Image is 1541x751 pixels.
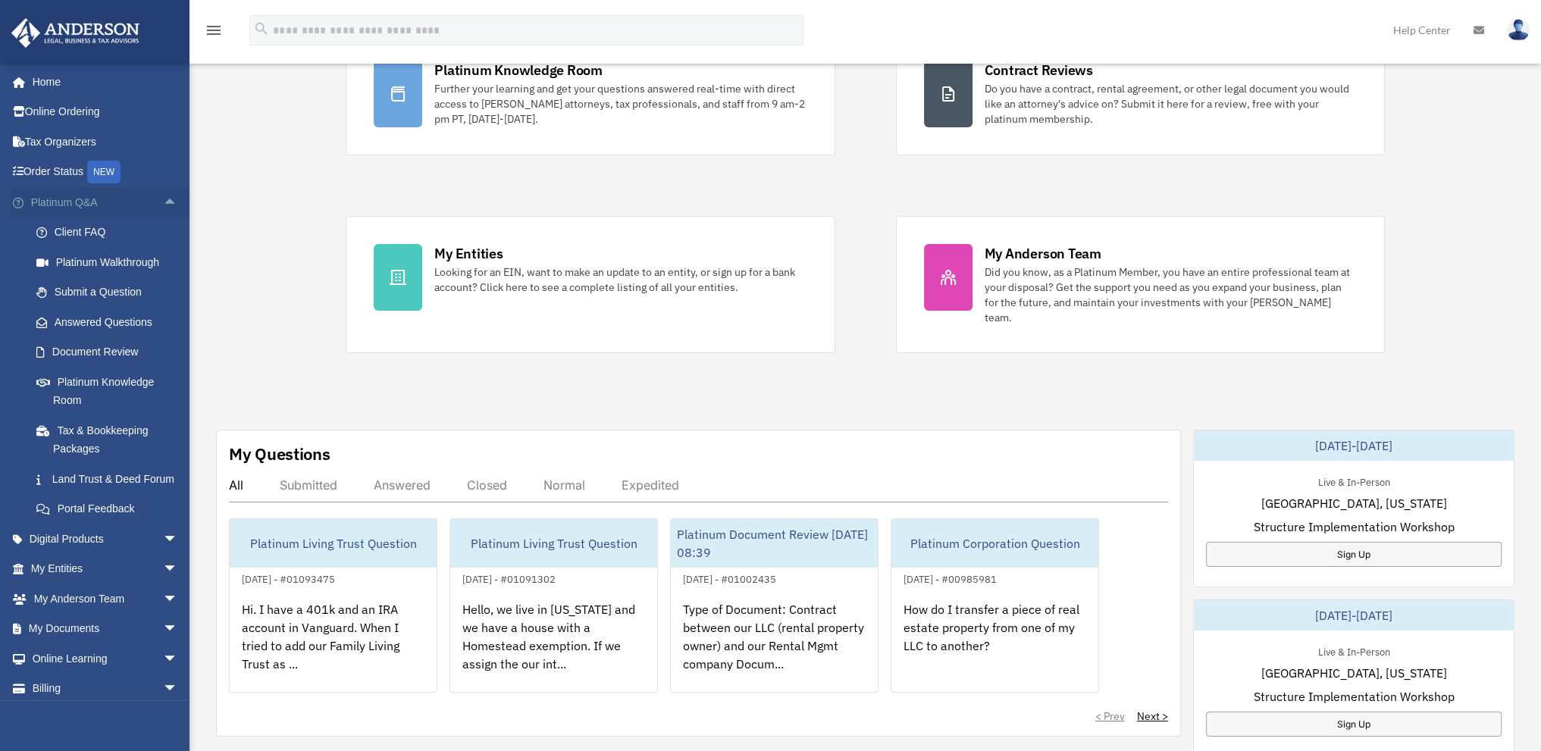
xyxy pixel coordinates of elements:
span: [GEOGRAPHIC_DATA], [US_STATE] [1261,494,1446,512]
div: Expedited [622,477,679,493]
div: Normal [543,477,585,493]
a: Platinum Corporation Question[DATE] - #00985981How do I transfer a piece of real estate property ... [891,518,1099,693]
a: My Anderson Teamarrow_drop_down [11,584,201,614]
div: Live & In-Person [1305,643,1402,659]
span: arrow_drop_down [163,643,193,674]
a: Submit a Question [21,277,201,308]
div: Did you know, as a Platinum Member, you have an entire professional team at your disposal? Get th... [985,264,1357,325]
a: My Documentsarrow_drop_down [11,614,201,644]
a: My Anderson Team Did you know, as a Platinum Member, you have an entire professional team at your... [896,216,1385,353]
a: Sign Up [1206,712,1502,737]
div: [DATE] - #01002435 [671,570,788,586]
div: [DATE]-[DATE] [1194,430,1514,461]
span: arrow_drop_down [163,524,193,555]
img: User Pic [1507,19,1530,41]
span: [GEOGRAPHIC_DATA], [US_STATE] [1261,664,1446,682]
span: arrow_drop_down [163,614,193,645]
img: Anderson Advisors Platinum Portal [7,18,144,48]
a: My Entities Looking for an EIN, want to make an update to an entity, or sign up for a bank accoun... [346,216,835,353]
span: arrow_drop_up [163,187,193,218]
a: Digital Productsarrow_drop_down [11,524,201,554]
div: My Questions [229,443,330,465]
a: My Entitiesarrow_drop_down [11,554,201,584]
a: Online Ordering [11,97,201,127]
a: Tax & Bookkeeping Packages [21,415,201,464]
div: How do I transfer a piece of real estate property from one of my LLC to another? [891,588,1098,706]
span: arrow_drop_down [163,584,193,615]
div: [DATE] - #01093475 [230,570,347,586]
a: Platinum Living Trust Question[DATE] - #01091302Hello, we live in [US_STATE] and we have a house ... [449,518,658,693]
div: [DATE] - #01091302 [450,570,568,586]
a: Online Learningarrow_drop_down [11,643,201,674]
div: Closed [467,477,507,493]
div: Hi. I have a 401k and an IRA account in Vanguard. When I tried to add our Family Living Trust as ... [230,588,437,706]
div: Contract Reviews [985,61,1093,80]
span: Structure Implementation Workshop [1253,687,1454,706]
div: Platinum Living Trust Question [450,519,657,568]
div: All [229,477,243,493]
a: Tax Organizers [11,127,201,157]
div: Type of Document: Contract between our LLC (rental property owner) and our Rental Mgmt company Do... [671,588,878,706]
div: Submitted [280,477,337,493]
div: [DATE]-[DATE] [1194,600,1514,631]
div: Platinum Knowledge Room [434,61,603,80]
a: Client FAQ [21,217,201,248]
div: NEW [87,161,121,183]
a: Platinum Walkthrough [21,247,201,277]
a: Home [11,67,193,97]
a: Contract Reviews Do you have a contract, rental agreement, or other legal document you would like... [896,33,1385,155]
a: Platinum Knowledge Room Further your learning and get your questions answered real-time with dire... [346,33,835,155]
div: Live & In-Person [1305,473,1402,489]
div: Platinum Living Trust Question [230,519,437,568]
a: Land Trust & Deed Forum [21,464,201,494]
i: menu [205,21,223,39]
a: Order StatusNEW [11,157,201,188]
a: Platinum Living Trust Question[DATE] - #01093475Hi. I have a 401k and an IRA account in Vanguard.... [229,518,437,693]
a: Billingarrow_drop_down [11,674,201,704]
div: Further your learning and get your questions answered real-time with direct access to [PERSON_NAM... [434,81,807,127]
a: Document Review [21,337,201,368]
span: Structure Implementation Workshop [1253,518,1454,536]
a: menu [205,27,223,39]
div: My Entities [434,244,503,263]
div: Platinum Document Review [DATE] 08:39 [671,519,878,568]
span: arrow_drop_down [163,554,193,585]
div: Platinum Corporation Question [891,519,1098,568]
a: Sign Up [1206,542,1502,567]
a: Platinum Document Review [DATE] 08:39[DATE] - #01002435Type of Document: Contract between our LLC... [670,518,879,693]
div: Looking for an EIN, want to make an update to an entity, or sign up for a bank account? Click her... [434,264,807,295]
a: Portal Feedback [21,494,201,524]
a: Platinum Knowledge Room [21,367,201,415]
i: search [253,20,270,37]
a: Next > [1137,709,1168,724]
div: My Anderson Team [985,244,1101,263]
span: arrow_drop_down [163,674,193,705]
div: [DATE] - #00985981 [891,570,1009,586]
div: Answered [374,477,431,493]
div: Hello, we live in [US_STATE] and we have a house with a Homestead exemption. If we assign the our... [450,588,657,706]
a: Platinum Q&Aarrow_drop_up [11,187,201,217]
div: Do you have a contract, rental agreement, or other legal document you would like an attorney's ad... [985,81,1357,127]
a: Answered Questions [21,307,201,337]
